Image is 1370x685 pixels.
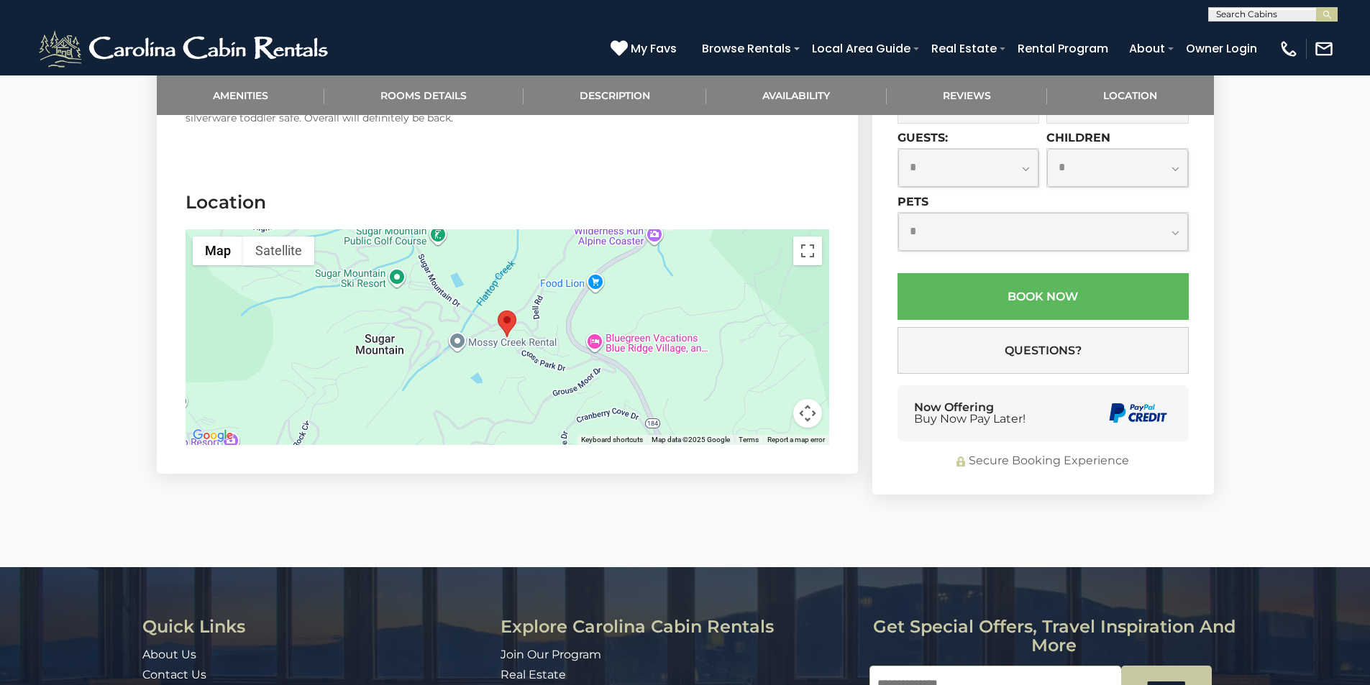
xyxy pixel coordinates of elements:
[581,435,643,445] button: Keyboard shortcuts
[793,399,822,428] button: Map camera controls
[193,236,243,265] button: Show street map
[611,40,680,58] a: My Favs
[739,436,759,443] a: Terms
[243,236,314,265] button: Show satellite imagery
[706,75,887,115] a: Availability
[869,617,1238,656] h3: Get special offers, travel inspiration and more
[501,648,601,661] a: Join Our Program
[142,617,490,636] h3: Quick Links
[1314,39,1334,59] img: mail-regular-white.png
[142,668,206,681] a: Contact Us
[36,27,334,70] img: White-1-2.png
[793,236,822,265] button: Toggle fullscreen view
[898,196,928,209] label: Pets
[1179,36,1264,61] a: Owner Login
[1047,75,1214,115] a: Location
[186,190,829,215] h3: Location
[898,454,1189,470] div: Secure Booking Experience
[695,36,798,61] a: Browse Rentals
[524,75,707,115] a: Description
[157,75,325,115] a: Amenities
[767,436,825,443] a: Report a map error
[189,426,237,445] img: Google
[501,617,859,636] h3: Explore Carolina Cabin Rentals
[914,402,1026,425] div: Now Offering
[1122,36,1172,61] a: About
[1279,39,1299,59] img: phone-regular-white.png
[631,40,677,58] span: My Favs
[652,436,730,443] span: Map data ©2025 Google
[189,426,237,445] a: Open this area in Google Maps (opens a new window)
[1010,36,1115,61] a: Rental Program
[887,75,1048,115] a: Reviews
[914,413,1026,425] span: Buy Now Pay Later!
[805,36,918,61] a: Local Area Guide
[898,328,1189,374] button: Questions?
[498,311,516,337] div: Sweet Dreams Are Made Of Skis
[898,274,1189,321] button: Book Now
[142,648,196,661] a: About Us
[898,132,948,145] label: Guests:
[501,668,566,681] a: Real Estate
[324,75,524,115] a: Rooms Details
[924,36,1004,61] a: Real Estate
[1046,132,1110,145] label: Children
